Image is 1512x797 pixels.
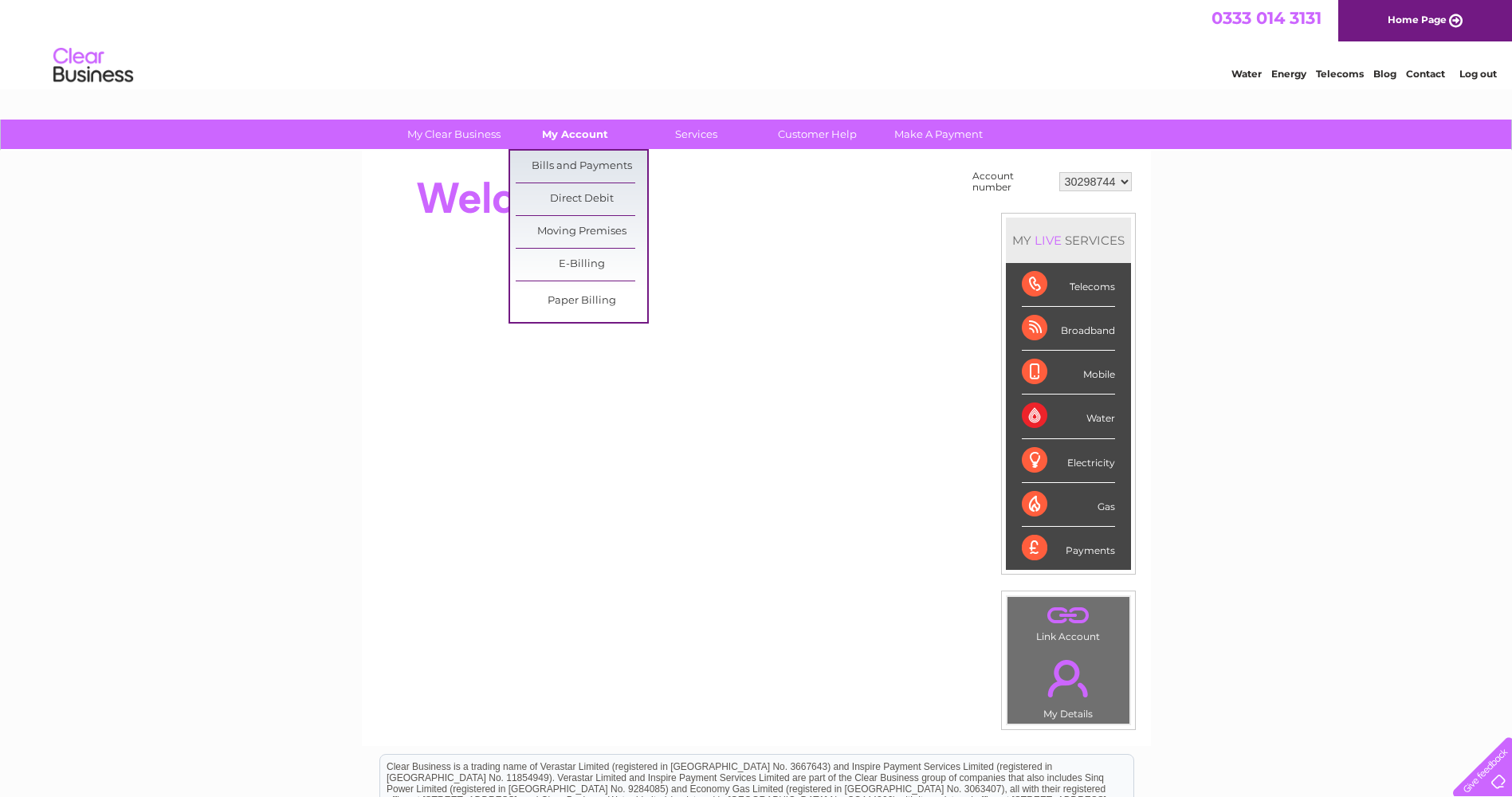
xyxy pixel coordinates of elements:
[1022,527,1115,570] div: Payments
[1007,646,1130,724] td: My Details
[1231,68,1262,80] a: Water
[516,216,647,248] a: Moving Premises
[968,167,1055,197] td: Account number
[1007,596,1130,646] td: Link Account
[1031,233,1065,248] div: LIVE
[53,41,134,90] img: logo.png
[1316,68,1364,80] a: Telecoms
[509,120,641,149] a: My Account
[1212,8,1322,28] a: 0333 014 3131
[1459,68,1497,80] a: Log out
[516,151,647,183] a: Bills and Payments
[752,120,883,149] a: Customer Help
[380,9,1133,77] div: Clear Business is a trading name of Verastar Limited (registered in [GEOGRAPHIC_DATA] No. 3667643...
[1406,68,1445,80] a: Contact
[1022,351,1115,395] div: Mobile
[1022,307,1115,351] div: Broadband
[1006,218,1131,263] div: MY SERVICES
[1011,601,1125,629] a: .
[1022,263,1115,307] div: Telecoms
[1022,483,1115,527] div: Gas
[516,183,647,215] a: Direct Debit
[873,120,1004,149] a: Make A Payment
[630,120,762,149] a: Services
[1011,650,1125,706] a: .
[516,285,647,317] a: Paper Billing
[1022,439,1115,483] div: Electricity
[388,120,520,149] a: My Clear Business
[1271,68,1306,80] a: Energy
[1373,68,1396,80] a: Blog
[516,249,647,281] a: E-Billing
[1022,395,1115,438] div: Water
